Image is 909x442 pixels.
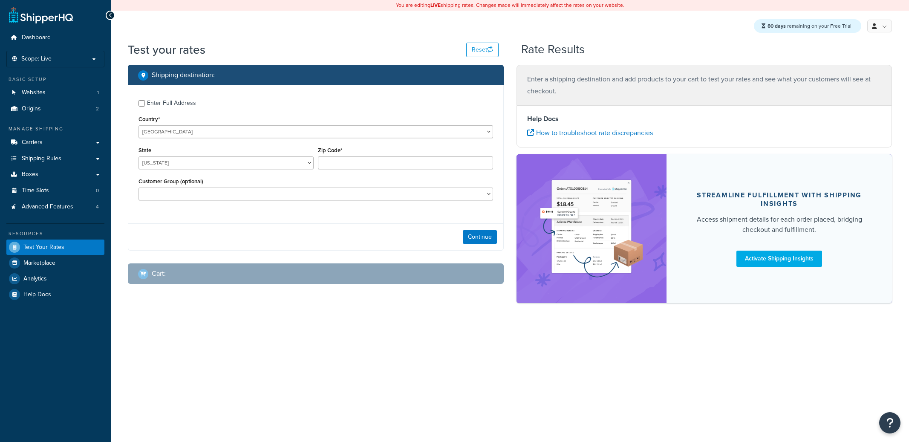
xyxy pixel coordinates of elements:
span: 4 [96,203,99,211]
p: Enter a shipping destination and add products to your cart to test your rates and see what your c... [527,73,882,97]
div: Manage Shipping [6,125,104,133]
h2: Cart : [152,270,166,277]
a: Origins2 [6,101,104,117]
span: Dashboard [22,34,51,41]
div: Basic Setup [6,76,104,83]
a: Boxes [6,167,104,182]
span: Analytics [23,275,47,283]
label: Zip Code* [318,147,342,153]
h2: Shipping destination : [152,71,215,79]
span: Origins [22,105,41,113]
span: Time Slots [22,187,49,194]
li: Advanced Features [6,199,104,215]
a: Marketplace [6,255,104,271]
img: feature-image-si-e24932ea9b9fcd0ff835db86be1ff8d589347e8876e1638d903ea230a36726be.png [538,167,645,290]
span: Shipping Rules [22,155,61,162]
label: Country* [139,116,160,122]
input: Enter Full Address [139,100,145,107]
a: Dashboard [6,30,104,46]
a: Analytics [6,271,104,286]
a: Carriers [6,135,104,150]
span: Scope: Live [21,55,52,63]
span: Boxes [22,171,38,178]
div: Enter Full Address [147,97,196,109]
label: Customer Group (optional) [139,178,203,185]
button: Open Resource Center [879,412,900,433]
a: Activate Shipping Insights [736,251,822,267]
span: Marketplace [23,260,55,267]
label: State [139,147,151,153]
span: 0 [96,187,99,194]
h1: Test your rates [128,41,205,58]
span: Help Docs [23,291,51,298]
button: Continue [463,230,497,244]
div: Resources [6,230,104,237]
div: Access shipment details for each order placed, bridging checkout and fulfillment. [687,214,871,235]
h4: Help Docs [527,114,882,124]
li: Origins [6,101,104,117]
span: Advanced Features [22,203,73,211]
span: Carriers [22,139,43,146]
span: Test Your Rates [23,244,64,251]
strong: 80 days [768,22,786,30]
a: Shipping Rules [6,151,104,167]
a: Websites1 [6,85,104,101]
li: Time Slots [6,183,104,199]
a: Help Docs [6,287,104,302]
a: Time Slots0 [6,183,104,199]
li: Websites [6,85,104,101]
span: 2 [96,105,99,113]
a: How to troubleshoot rate discrepancies [527,128,653,138]
a: Advanced Features4 [6,199,104,215]
button: Reset [466,43,499,57]
a: Test Your Rates [6,240,104,255]
div: Streamline Fulfillment with Shipping Insights [687,191,871,208]
span: Websites [22,89,46,96]
span: remaining on your Free Trial [768,22,851,30]
b: LIVE [430,1,441,9]
h2: Rate Results [521,43,585,56]
span: 1 [97,89,99,96]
